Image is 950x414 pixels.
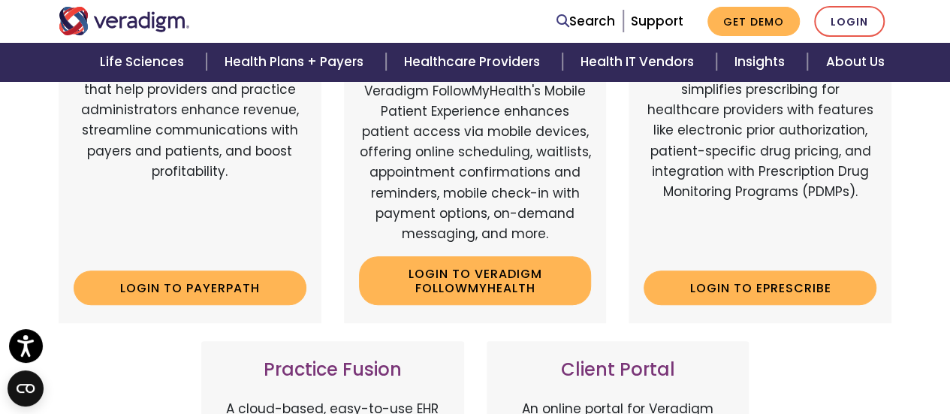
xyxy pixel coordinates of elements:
a: Login to Payerpath [74,270,306,305]
a: Login to Veradigm FollowMyHealth [359,256,592,305]
a: Search [556,11,615,32]
a: Get Demo [707,7,800,36]
img: Veradigm logo [59,7,190,35]
h3: Practice Fusion [216,359,449,381]
p: A comprehensive solution that simplifies prescribing for healthcare providers with features like ... [644,59,876,258]
a: Support [631,12,683,30]
a: About Us [807,43,902,81]
iframe: Drift Chat Widget [651,50,932,396]
a: Health Plans + Payers [207,43,386,81]
a: Health IT Vendors [562,43,716,81]
a: Healthcare Providers [386,43,562,81]
h3: Client Portal [502,359,734,381]
a: Login to ePrescribe [644,270,876,305]
p: Veradigm FollowMyHealth's Mobile Patient Experience enhances patient access via mobile devices, o... [359,81,592,245]
a: Insights [716,43,807,81]
a: Life Sciences [82,43,207,81]
button: Open CMP widget [8,370,44,406]
a: Login [814,6,885,37]
p: Web-based, user-friendly solutions that help providers and practice administrators enhance revenu... [74,59,306,258]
